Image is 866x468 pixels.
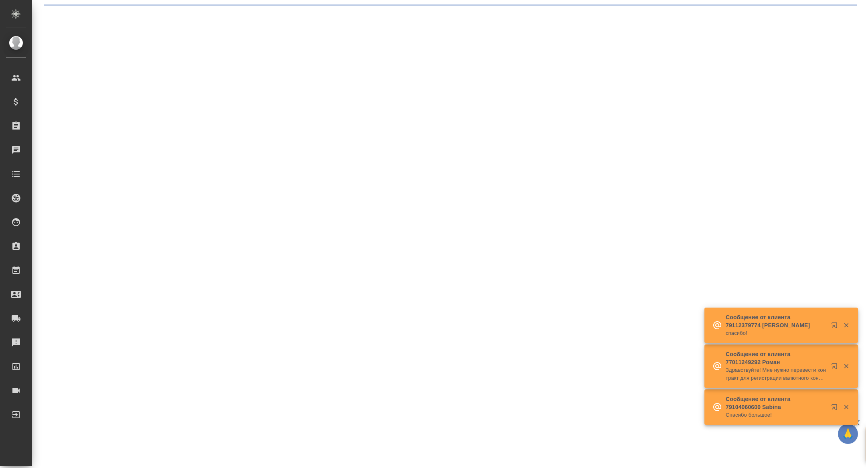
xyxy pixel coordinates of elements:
button: Закрыть [838,363,854,370]
button: Открыть в новой вкладке [826,399,846,418]
button: Закрыть [838,403,854,411]
p: Спасибо большое! [726,411,826,419]
p: Сообщение от клиента 77011249292 Роман [726,350,826,366]
p: Сообщение от клиента 79112379774 [PERSON_NAME] [726,313,826,329]
p: Сообщение от клиента 79104060600 Sabina [726,395,826,411]
button: Открыть в новой вкладке [826,317,846,336]
p: спасибо! [726,329,826,337]
button: Закрыть [838,322,854,329]
button: Открыть в новой вкладке [826,358,846,377]
p: Здравствуйте! Мне нужно перевести контракт для регистрации валютного контракта 8 страниц контракта и [726,366,826,382]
